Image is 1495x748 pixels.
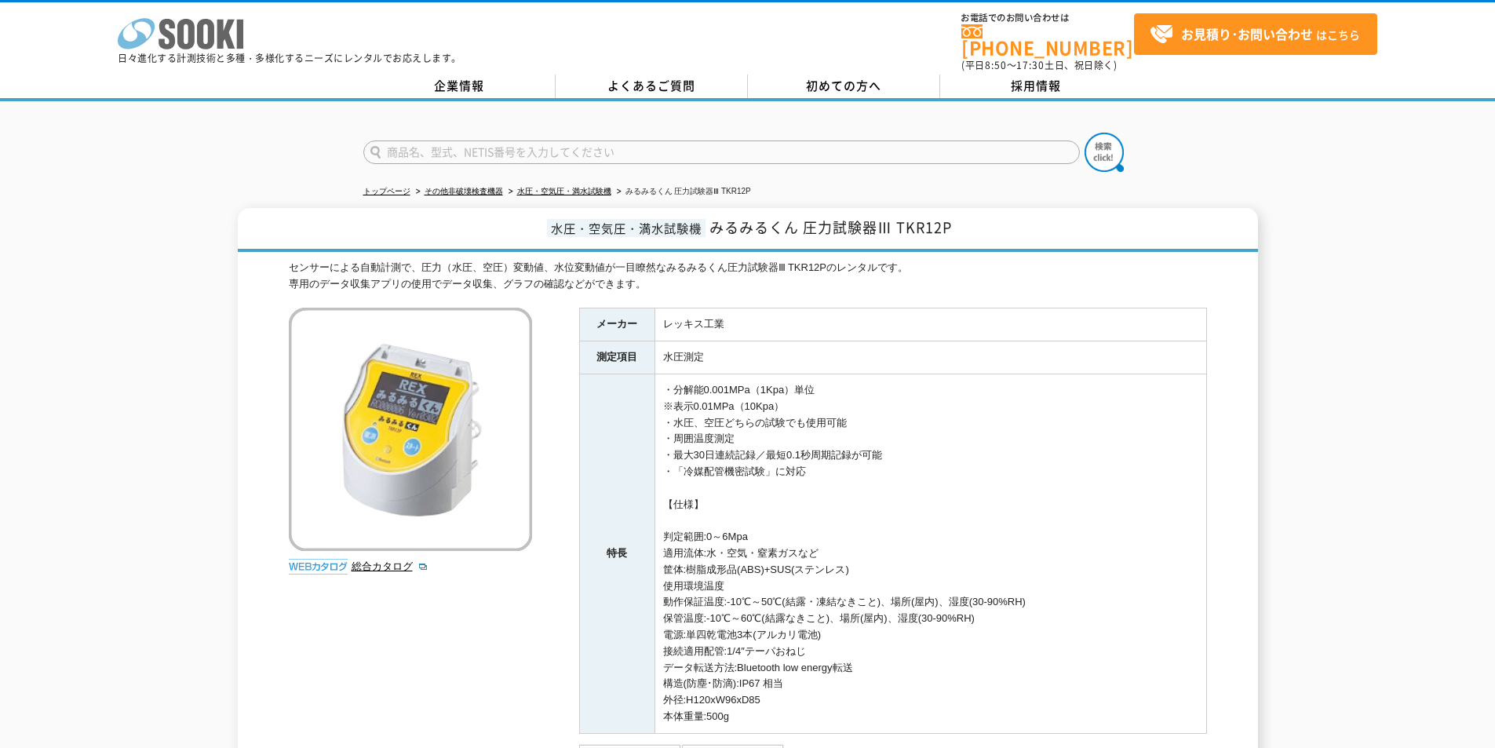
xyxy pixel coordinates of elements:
li: みるみるくん 圧力試験器Ⅲ TKR12P [614,184,751,200]
a: 企業情報 [363,75,556,98]
a: 初めての方へ [748,75,940,98]
a: その他非破壊検査機器 [425,187,503,195]
td: ・分解能0.001MPa（1Kpa）単位 ※表示0.01MPa（10Kpa） ・水圧、空圧どちらの試験でも使用可能 ・周囲温度測定 ・最大30日連続記録／最短0.1秒周期記録が可能 ・「冷媒配管... [655,374,1206,734]
a: 総合カタログ [352,560,428,572]
span: 17:30 [1016,58,1045,72]
a: [PHONE_NUMBER] [961,24,1134,57]
th: 特長 [579,374,655,734]
img: btn_search.png [1085,133,1124,172]
span: 水圧・空気圧・満水試験機 [547,219,706,237]
a: 採用情報 [940,75,1132,98]
span: 8:50 [985,58,1007,72]
p: 日々進化する計測技術と多種・多様化するニーズにレンタルでお応えします。 [118,53,461,63]
a: お見積り･お問い合わせはこちら [1134,13,1377,55]
span: はこちら [1150,23,1360,46]
span: みるみるくん 圧力試験器Ⅲ TKR12P [709,217,952,238]
strong: お見積り･お問い合わせ [1181,24,1313,43]
a: 水圧・空気圧・満水試験機 [517,187,611,195]
td: 水圧測定 [655,341,1206,374]
div: センサーによる自動計測で、圧力（水圧、空圧）変動値、水位変動値が一目瞭然なみるみるくん圧力試験器Ⅲ TKR12Pのレンタルです。 専用のデータ収集アプリの使用でデータ収集、グラフの確認などができます。 [289,260,1207,293]
img: みるみるくん 圧力試験器Ⅲ TKR12P [289,308,532,551]
td: レッキス工業 [655,308,1206,341]
img: webカタログ [289,559,348,575]
span: お電話でのお問い合わせは [961,13,1134,23]
span: 初めての方へ [806,77,881,94]
a: よくあるご質問 [556,75,748,98]
a: トップページ [363,187,410,195]
span: (平日 ～ 土日、祝日除く) [961,58,1117,72]
th: メーカー [579,308,655,341]
input: 商品名、型式、NETIS番号を入力してください [363,140,1080,164]
th: 測定項目 [579,341,655,374]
